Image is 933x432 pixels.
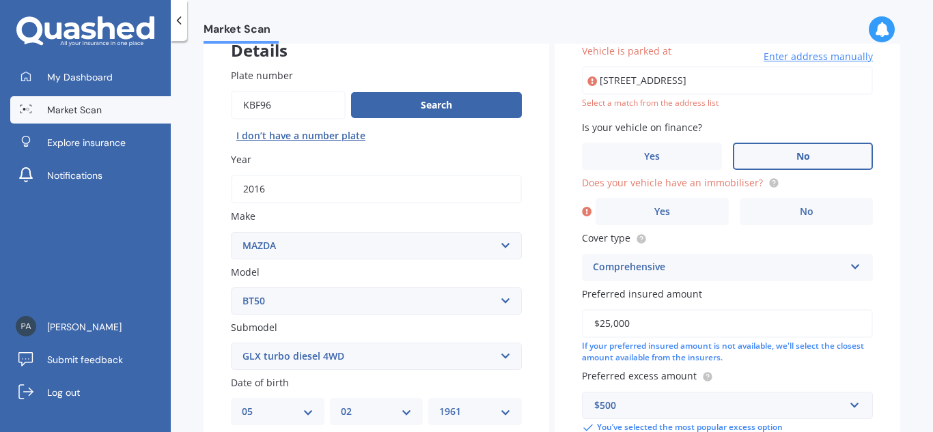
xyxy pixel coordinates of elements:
a: Explore insurance [10,129,171,156]
input: YYYY [231,175,522,203]
div: Select a match from the address list [582,98,873,109]
div: $500 [594,398,844,413]
span: Yes [654,206,670,218]
div: Comprehensive [593,259,844,276]
a: My Dashboard [10,63,171,91]
span: Preferred insured amount [582,287,702,300]
span: Market Scan [204,23,279,41]
span: No [796,151,810,162]
img: 92f64e8ebeacbdbac83ec6647660e7ae [16,316,36,336]
span: Explore insurance [47,136,126,149]
span: Enter address manually [764,50,873,63]
span: Is your vehicle on finance? [582,121,702,134]
div: If your preferred insured amount is not available, we'll select the closest amount available from... [582,341,873,364]
span: Date of birth [231,376,289,389]
input: Enter address [582,66,873,95]
button: Search [351,92,522,118]
span: Make [231,210,255,223]
span: [PERSON_NAME] [47,320,122,334]
span: Preferred excess amount [582,370,697,383]
span: Yes [644,151,660,162]
a: Market Scan [10,96,171,124]
span: Submit feedback [47,353,123,366]
span: Plate number [231,69,293,82]
button: I don’t have a number plate [231,125,371,147]
span: Vehicle is parked at [582,44,671,57]
span: Market Scan [47,103,102,117]
span: No [800,206,813,218]
span: Cover type [582,232,630,245]
a: Submit feedback [10,346,171,373]
span: Model [231,265,260,278]
span: Log out [47,386,80,399]
input: Enter amount [582,309,873,338]
span: Notifications [47,169,102,182]
a: Log out [10,379,171,406]
span: Year [231,153,251,166]
a: [PERSON_NAME] [10,313,171,341]
span: Submodel [231,321,277,334]
a: Notifications [10,162,171,189]
input: Enter plate number [231,91,346,119]
span: Does your vehicle have an immobiliser? [582,176,763,189]
span: My Dashboard [47,70,113,84]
